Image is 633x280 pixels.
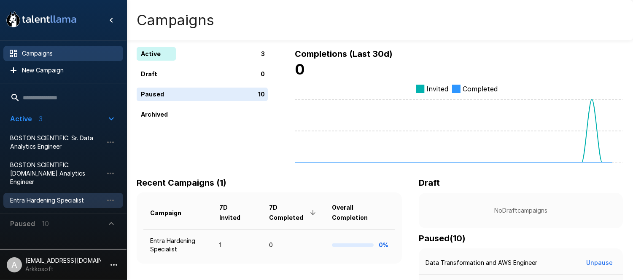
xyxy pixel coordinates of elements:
span: Overall Completion [332,203,388,223]
b: Recent Campaigns (1) [137,178,226,188]
span: 7D Invited [219,203,256,223]
b: Paused ( 10 ) [419,233,466,243]
p: Data Transformation and AWS Engineer [426,259,537,267]
b: Draft [419,178,440,188]
h4: Campaigns [137,11,214,29]
b: 0% [379,241,388,248]
p: No Draft campaigns [432,206,609,215]
b: 0 [295,61,305,78]
td: 1 [213,229,262,260]
b: Completions (Last 30d) [295,49,393,59]
p: 10 [258,90,265,99]
span: 7D Completed [269,203,318,223]
td: 0 [262,229,325,260]
td: Entra Hardening Specialist [143,229,213,260]
button: Unpause [583,255,616,271]
p: 3 [261,50,265,59]
p: 0 [261,70,265,79]
span: Campaign [150,208,192,218]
